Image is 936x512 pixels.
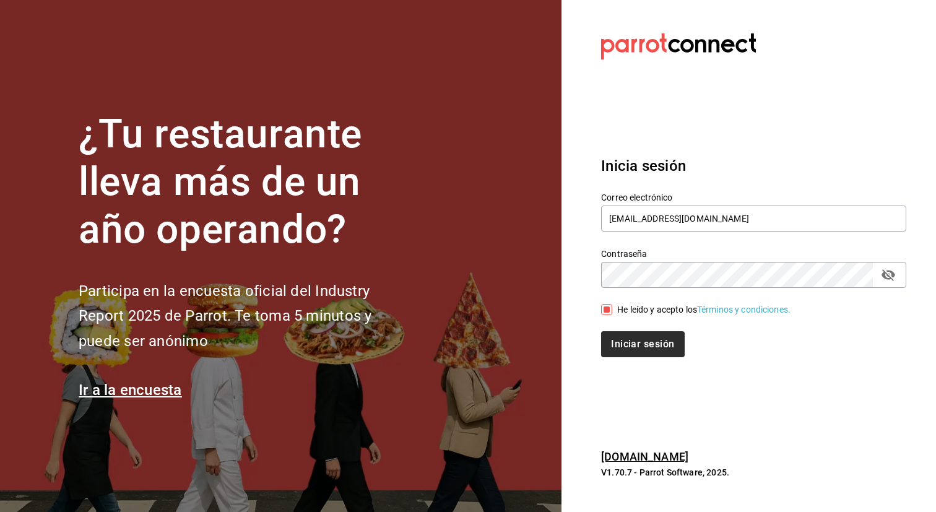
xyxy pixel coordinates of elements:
[79,381,182,399] a: Ir a la encuesta
[601,206,906,232] input: Ingresa tu correo electrónico
[697,305,791,315] a: Términos y condiciones.
[79,111,413,253] h1: ¿Tu restaurante lleva más de un año operando?
[601,155,906,177] h3: Inicia sesión
[79,279,413,354] h2: Participa en la encuesta oficial del Industry Report 2025 de Parrot. Te toma 5 minutos y puede se...
[601,249,906,258] label: Contraseña
[601,450,688,463] a: [DOMAIN_NAME]
[601,466,906,479] p: V1.70.7 - Parrot Software, 2025.
[601,193,906,202] label: Correo electrónico
[601,331,684,357] button: Iniciar sesión
[617,303,791,316] div: He leído y acepto los
[878,264,899,285] button: passwordField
